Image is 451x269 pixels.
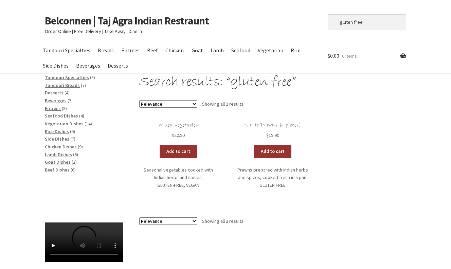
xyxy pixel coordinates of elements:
a: Desserts [45,90,64,96]
span: 0 items [342,53,357,59]
a: Add to cart: “Garlic Prawns (6 pieces)” [254,145,291,158]
span: 4 [66,90,68,96]
a: Vegetarian Dishes [45,121,84,127]
span: 6 [74,151,77,158]
a: Rice Dishes [45,128,69,134]
select: Shop order [139,100,197,108]
a: Goat [188,43,206,58]
a: Chicken [162,43,187,58]
nav: Primary Navigation [45,43,312,73]
span: 14 [86,121,91,127]
a: Chicken Dishes [45,144,77,150]
a: Tandoori Specialties [45,74,89,80]
span: 8 [63,105,66,111]
span: 4 [80,113,83,119]
a: Tandoori Specialties [39,43,93,58]
a: Breads [94,43,117,58]
a: Mixed Vegetables $20.90 [139,122,218,139]
a: Rice [288,43,304,58]
select: Shop order [139,217,197,225]
span: 9 [79,144,82,150]
p: Showing all 2 results [202,99,243,110]
p: Order Online | Free Delivery | Take Away | Dine In [45,28,312,35]
a: Tandoori Breads [45,82,80,88]
a: Seafood Dishes [45,113,78,119]
a: Beef Dishes [45,167,70,173]
a: Entrees [118,43,143,58]
span: 0.00 [328,52,339,59]
a: Add to cart: “Mixed Vegetables” [160,145,197,158]
span: 7 [82,82,85,88]
span: 6 [72,167,74,173]
a: Side Dishes [39,58,72,73]
a: Desserts [104,58,131,73]
a: Lamb [207,43,227,58]
a: Seafood [228,43,253,58]
span: $ [328,52,330,59]
span: 2 [73,159,75,165]
a: Vegetarian [255,43,287,58]
p: Showing all 2 results [202,216,243,227]
a: Entrees [45,105,61,111]
input: Search products… [328,14,406,30]
bdi: 20.90 [172,132,185,138]
a: Side Dishes [45,136,69,142]
a: Beverages [45,97,67,104]
a: Goat Dishes [45,159,71,165]
span: 8 [91,74,94,80]
h2: Mixed Vegetables [139,122,218,128]
span: $ [266,132,269,138]
a: Beverages [73,58,103,73]
h2: Garlic Prawns (6 pieces) [233,122,312,128]
a: $0.00 0 items [328,43,406,69]
span: $ [172,132,174,138]
a: Beef [144,43,161,58]
span: 7 [72,136,74,142]
a: Belconnen | Taj Agra Indian Restraunt [45,14,209,28]
span: 6 [71,128,74,134]
bdi: 19.90 [266,132,279,138]
p: Seasonal vegetables cooked with Indian herbs and spices. GLUTEN-FREE, VEGAN [139,166,218,189]
p: Prawns prepared with Indian herbs and spices, cooked fresh in a pan. GLUTEN FREE [233,166,312,189]
a: Garlic Prawns (6 pieces) $19.90 [233,122,312,139]
span: 7 [69,97,71,104]
a: Lamb Dishes [45,151,72,158]
h1: Search results: “gluten free” [139,74,406,91]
